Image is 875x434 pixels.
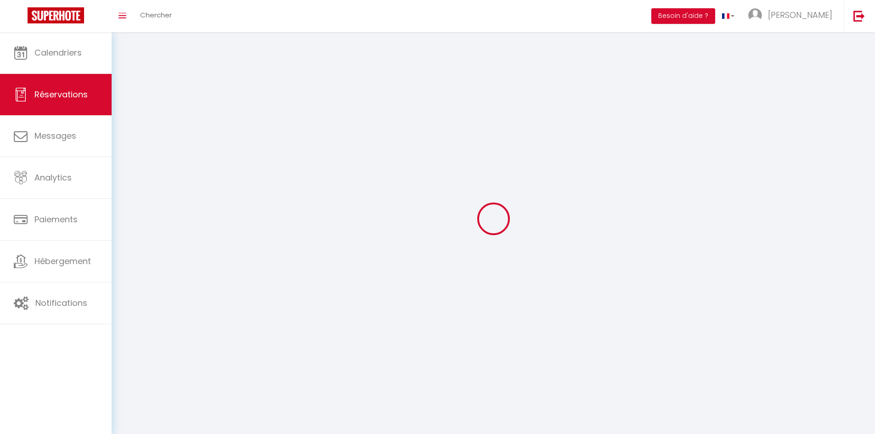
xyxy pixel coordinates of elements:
img: Super Booking [28,7,84,23]
span: Chercher [140,10,172,20]
img: ... [748,8,762,22]
span: [PERSON_NAME] [768,9,832,21]
span: Paiements [34,214,78,225]
span: Réservations [34,89,88,100]
img: logout [853,10,865,22]
span: Messages [34,130,76,141]
button: Ouvrir le widget de chat LiveChat [7,4,35,31]
span: Hébergement [34,255,91,267]
span: Calendriers [34,47,82,58]
span: Analytics [34,172,72,183]
span: Notifications [35,297,87,309]
button: Besoin d'aide ? [651,8,715,24]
